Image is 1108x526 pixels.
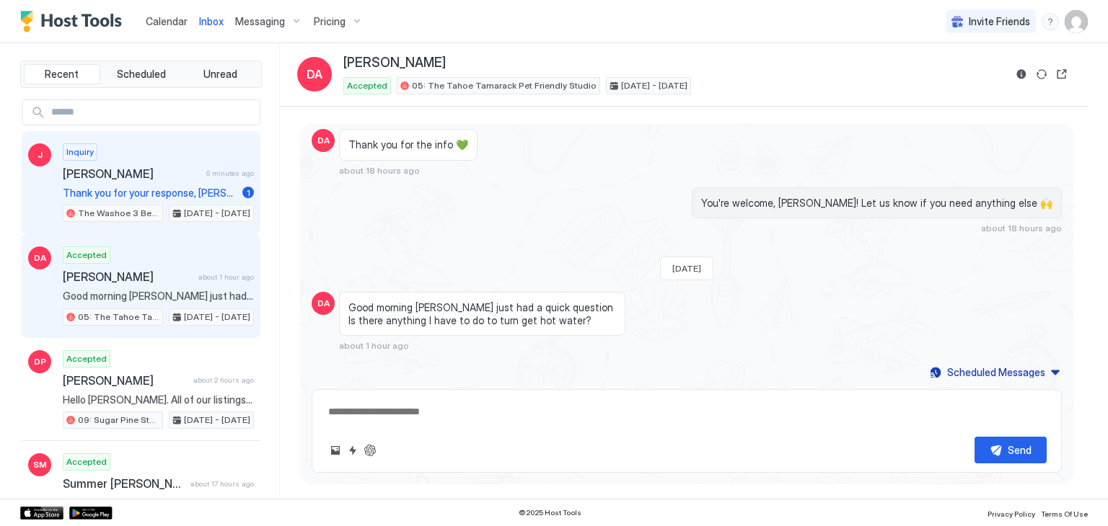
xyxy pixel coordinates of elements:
div: tab-group [20,61,262,88]
span: Invite Friends [969,15,1030,28]
span: [PERSON_NAME] [63,166,201,181]
span: about 18 hours ago [339,165,420,176]
a: Terms Of Use [1041,505,1088,520]
span: Scheduled [117,68,166,81]
span: [DATE] - [DATE] [184,207,250,220]
button: Sync reservation [1033,66,1050,83]
a: Inbox [199,14,224,29]
div: menu [1042,13,1059,30]
a: Calendar [146,14,188,29]
span: Accepted [66,352,107,365]
span: about 1 hour ago [339,340,409,351]
span: DA [317,134,330,147]
span: Pricing [314,15,346,28]
span: [PERSON_NAME] [63,269,193,284]
span: about 17 hours ago [190,479,254,489]
span: 05: The Tahoe Tamarack Pet Friendly Studio [78,311,159,324]
button: Upload image [327,442,344,459]
button: ChatGPT Auto Reply [361,442,379,459]
span: 6 minutes ago [206,169,254,178]
span: Calendar [146,15,188,27]
button: Send [975,437,1047,463]
span: 05: The Tahoe Tamarack Pet Friendly Studio [412,79,597,92]
a: Privacy Policy [988,505,1035,520]
span: Accepted [66,455,107,468]
span: [DATE] - [DATE] [184,311,250,324]
span: Inbox [199,15,224,27]
span: J [38,148,43,161]
span: You're welcome, [PERSON_NAME]! Let us know if you need anything else 🙌 [701,197,1052,210]
span: Good morning [PERSON_NAME] just had a quick question Is there anything I have to do to turn get h... [63,290,254,303]
button: Unread [182,64,258,84]
span: The Washoe 3 Bedroom Family Unit [78,207,159,220]
span: Accepted [66,249,107,262]
span: 09: Sugar Pine Studio at [GEOGRAPHIC_DATA] [78,414,159,427]
span: DA [34,251,46,264]
span: Good morning [PERSON_NAME] just had a quick question Is there anything I have to do to turn get h... [348,301,616,326]
span: Thank you for the info 💚 [348,138,468,151]
div: User profile [1065,10,1088,33]
button: Reservation information [1013,66,1030,83]
a: App Store [20,507,63,520]
button: Scheduled Messages [928,362,1062,382]
div: Scheduled Messages [947,365,1045,380]
span: Accepted [347,79,387,92]
span: [DATE] - [DATE] [184,414,250,427]
span: Hello [PERSON_NAME]. All of our listings are pet-friendly, so unfortunately, we don't have non-pe... [63,393,254,406]
span: about 1 hour ago [198,272,254,282]
span: Inquiry [66,146,94,159]
span: SM [33,458,47,471]
span: [PERSON_NAME] [63,373,188,388]
span: [PERSON_NAME] [343,55,446,71]
span: Thank you for your response, [PERSON_NAME] and [PERSON_NAME]. I will discuss with my friends and ... [63,187,237,200]
span: Unread [203,68,237,81]
button: Quick reply [344,442,361,459]
span: Privacy Policy [988,509,1035,518]
span: DA [307,66,322,83]
span: about 18 hours ago [981,223,1062,233]
button: Open reservation [1053,66,1070,83]
button: Recent [24,64,100,84]
span: Recent [45,68,79,81]
span: © 2025 Host Tools [519,508,581,517]
span: [DATE] [672,263,701,274]
span: Terms Of Use [1041,509,1088,518]
span: DA [317,297,330,310]
span: [DATE] - [DATE] [621,79,687,92]
a: Google Play Store [69,507,113,520]
input: Input Field [45,100,260,125]
span: 1 [247,187,250,198]
button: Scheduled [103,64,180,84]
span: DP [34,355,46,368]
a: Host Tools Logo [20,11,128,32]
div: Send [1008,442,1032,458]
span: about 2 hours ago [193,375,254,385]
span: Hello Summer, Thank you so much for your booking! We'll send the check-in instructions [DATE][DAT... [63,496,254,509]
span: Summer [PERSON_NAME] [63,476,185,491]
span: Messaging [235,15,285,28]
